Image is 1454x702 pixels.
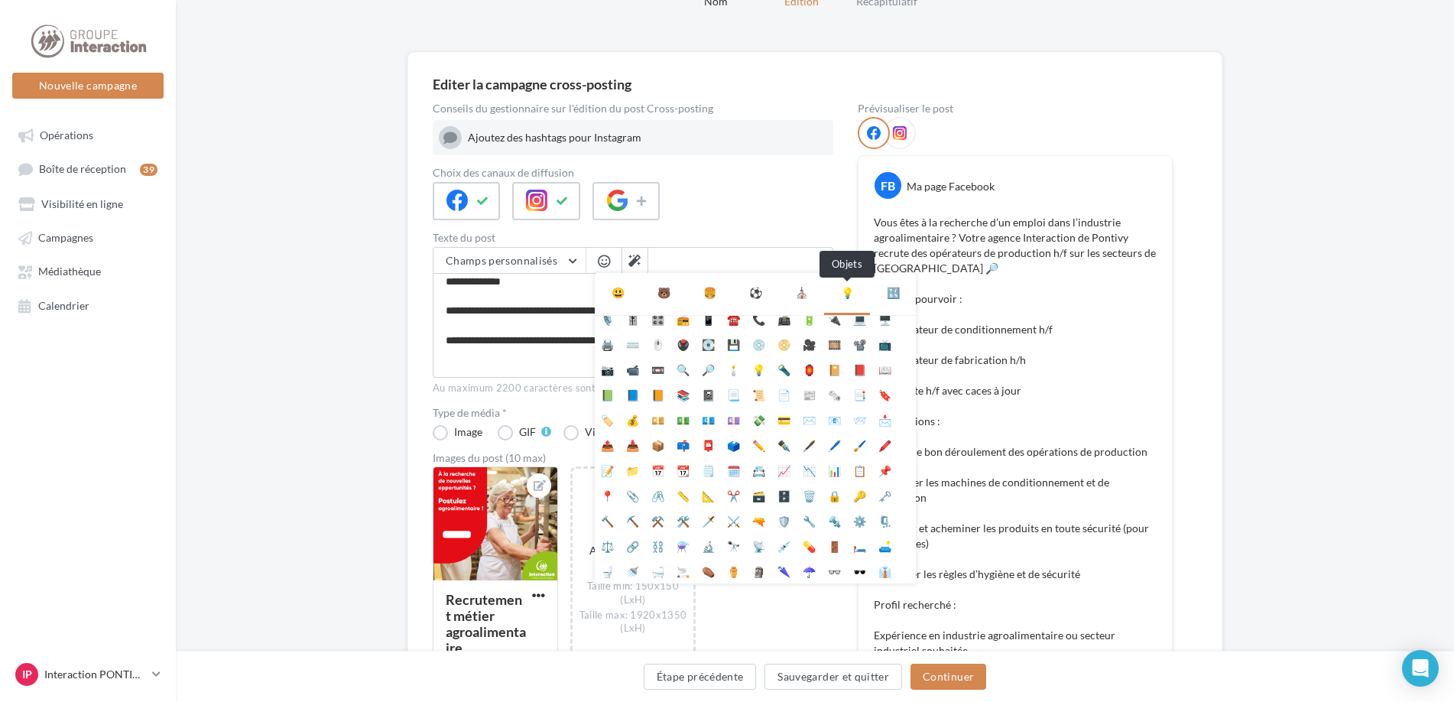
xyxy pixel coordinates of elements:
[446,254,557,267] span: Champs personnalisés
[670,457,696,483] li: 📆
[822,558,847,583] li: 👓
[585,427,613,437] div: Vidéo
[907,179,995,194] div: Ma page Facebook
[38,265,101,278] span: Médiathèque
[797,533,822,558] li: 💊
[12,73,164,99] button: Nouvelle campagne
[696,356,721,382] li: 🔎
[140,164,157,176] div: 39
[595,331,620,356] li: 🖨️
[645,432,670,457] li: 📦
[9,154,167,183] a: Boîte de réception39
[620,356,645,382] li: 📹
[872,508,897,533] li: 🗜️
[696,483,721,508] li: 📐
[887,285,900,301] div: 🔣
[519,427,536,437] div: GIF
[797,432,822,457] li: 🖋️
[771,483,797,508] li: 🗄️
[696,382,721,407] li: 📓
[657,285,670,301] div: 🐻
[797,483,822,508] li: 🗑️
[872,407,897,432] li: 📩
[645,382,670,407] li: 📙
[644,664,757,690] button: Étape précédente
[446,591,526,656] div: Recrutement métier agroalimentaire ...
[39,163,126,176] span: Boîte de réception
[721,457,746,483] li: 🗓️
[771,356,797,382] li: 🔦
[819,251,875,278] div: Objets
[872,306,897,331] li: 🖥️
[703,285,716,301] div: 🍔
[645,306,670,331] li: 🎛️
[872,382,897,407] li: 🔖
[645,558,670,583] li: 🛁
[9,291,167,319] a: Calendrier
[620,306,645,331] li: 🎚️
[620,483,645,508] li: 📎
[746,483,771,508] li: 🗃️
[595,407,620,432] li: 🏷️
[721,483,746,508] li: ✂️
[771,407,797,432] li: 💳
[847,508,872,533] li: ⚙️
[40,128,93,141] span: Opérations
[612,285,625,301] div: 😃
[847,382,872,407] li: 📑
[872,432,897,457] li: 🖍️
[746,331,771,356] li: 💿
[620,457,645,483] li: 📁
[797,382,822,407] li: 📰
[12,660,164,689] a: IP Interaction PONTIVY
[433,453,833,463] div: Images du post (10 max)
[797,558,822,583] li: ☂️
[645,356,670,382] li: 📼
[433,248,586,274] button: Champs personnalisés
[433,103,833,114] div: Conseils du gestionnaire sur l'édition du post Cross-posting
[696,432,721,457] li: 📮
[771,306,797,331] li: 📠
[847,331,872,356] li: 📽️
[645,407,670,432] li: 💴
[797,356,822,382] li: 🏮
[771,558,797,583] li: 🌂
[595,533,620,558] li: ⚖️
[822,331,847,356] li: 🎞️
[822,533,847,558] li: 🚪
[872,457,897,483] li: 📌
[696,306,721,331] li: 📱
[595,508,620,533] li: 🔨
[746,356,771,382] li: 💡
[771,508,797,533] li: 🛡️
[670,508,696,533] li: 🛠️
[595,382,620,407] li: 📗
[847,356,872,382] li: 📕
[620,432,645,457] li: 📥
[872,356,897,382] li: 📖
[797,407,822,432] li: ✉️
[670,483,696,508] li: 📏
[910,664,986,690] button: Continuer
[645,533,670,558] li: ⛓️
[721,533,746,558] li: 🔭
[749,285,762,301] div: ⚽
[771,457,797,483] li: 📈
[433,361,833,378] label: 767/2200
[670,533,696,558] li: ⚗️
[9,223,167,251] a: Campagnes
[670,407,696,432] li: 💵
[721,356,746,382] li: 🕯️
[38,299,89,312] span: Calendrier
[822,356,847,382] li: 📔
[595,558,620,583] li: 🚽
[771,331,797,356] li: 📀
[797,508,822,533] li: 🔧
[670,432,696,457] li: 📫
[620,382,645,407] li: 📘
[847,432,872,457] li: 🖌️
[22,667,32,682] span: IP
[595,457,620,483] li: 📝
[847,558,872,583] li: 🕶️
[872,558,897,583] li: 👔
